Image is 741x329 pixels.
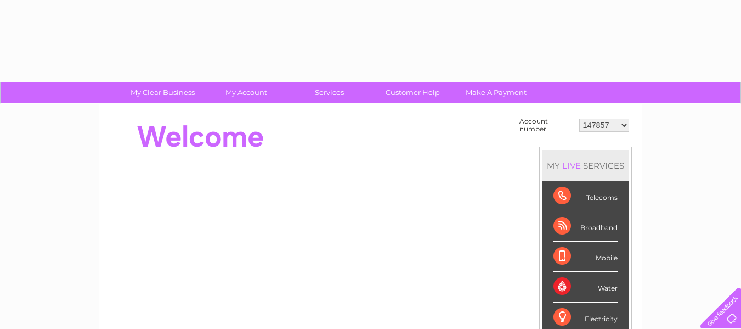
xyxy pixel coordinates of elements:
a: My Clear Business [117,82,208,103]
a: Make A Payment [451,82,541,103]
a: Customer Help [367,82,458,103]
a: My Account [201,82,291,103]
a: Services [284,82,375,103]
td: Account number [517,115,576,136]
div: Mobile [553,242,618,272]
div: Water [553,272,618,302]
div: Telecoms [553,181,618,211]
div: LIVE [560,160,583,171]
div: Broadband [553,211,618,242]
div: MY SERVICES [542,150,629,181]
